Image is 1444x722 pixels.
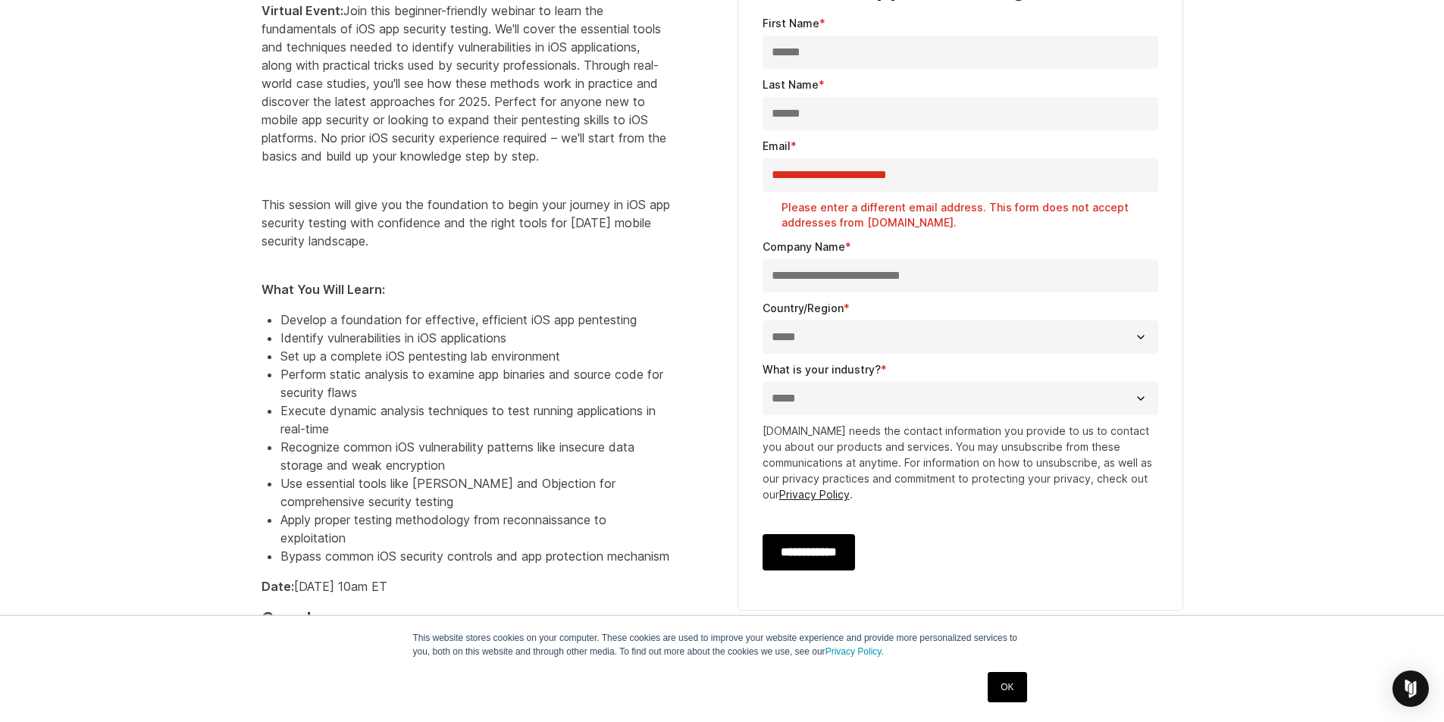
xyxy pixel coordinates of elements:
[988,672,1026,702] a: OK
[1392,670,1429,707] div: Open Intercom Messenger
[779,488,850,501] a: Privacy Policy
[763,139,791,152] span: Email
[280,438,671,474] li: Recognize common iOS vulnerability patterns like insecure data storage and weak encryption
[763,423,1158,502] p: [DOMAIN_NAME] needs the contact information you provide to us to contact you about our products a...
[763,302,844,314] span: Country/Region
[280,329,671,347] li: Identify vulnerabilities in iOS applications
[280,311,671,329] li: Develop a foundation for effective, efficient iOS app pentesting
[262,197,670,248] span: This session will give you the foundation to begin your journey in iOS app security testing with ...
[280,347,671,365] li: Set up a complete iOS pentesting lab environment
[280,474,671,511] li: Use essential tools like [PERSON_NAME] and Objection for comprehensive security testing
[763,363,881,376] span: What is your industry?
[763,78,819,91] span: Last Name
[763,17,819,30] span: First Name
[782,200,1158,230] label: Please enter a different email address. This form does not accept addresses from [DOMAIN_NAME].
[280,547,671,565] li: Bypass common iOS security controls and app protection mechanism
[825,646,884,657] a: Privacy Policy.
[280,511,671,547] li: Apply proper testing methodology from reconnaissance to exploitation
[280,402,671,438] li: Execute dynamic analysis techniques to test running applications in real-time
[262,3,343,18] strong: Virtual Event:
[413,631,1032,658] p: This website stores cookies on your computer. These cookies are used to improve your website expe...
[280,365,671,402] li: Perform static analysis to examine app binaries and source code for security flaws
[262,577,671,595] p: [DATE] 10am ET
[262,579,294,594] strong: Date:
[763,240,845,253] span: Company Name
[262,3,666,164] span: Join this beginner-friendly webinar to learn the fundamentals of iOS app security testing. We'll ...
[262,608,671,630] h4: Speakers
[262,282,385,297] strong: What You Will Learn:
